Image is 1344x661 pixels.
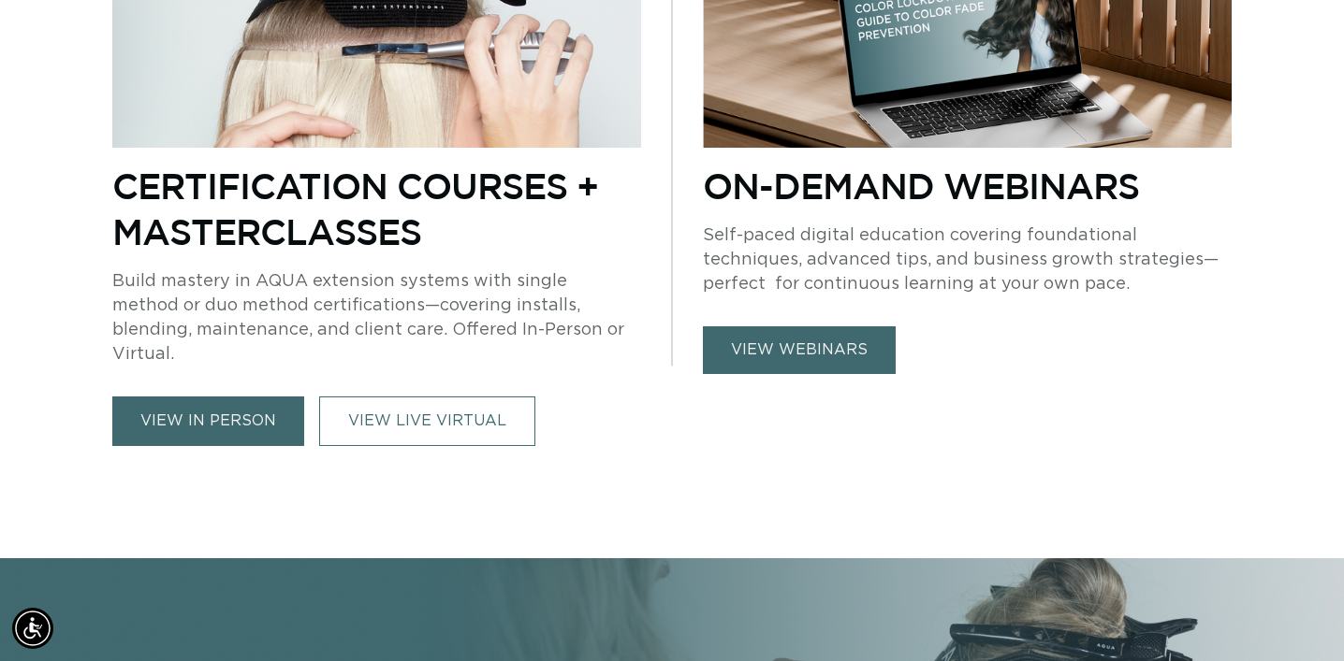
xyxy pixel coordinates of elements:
p: On-Demand Webinars [703,163,1232,208]
p: Certification Courses + Masterclasses [112,163,641,254]
a: view webinars [703,326,896,374]
a: VIEW LIVE VIRTUAL [319,396,535,446]
a: view in person [112,396,304,446]
div: Accessibility Menu [12,608,53,649]
p: Build mastery in AQUA extension systems with single method or duo method certifications—covering ... [112,269,641,366]
p: Self-paced digital education covering foundational techniques, advanced tips, and business growth... [703,223,1232,296]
